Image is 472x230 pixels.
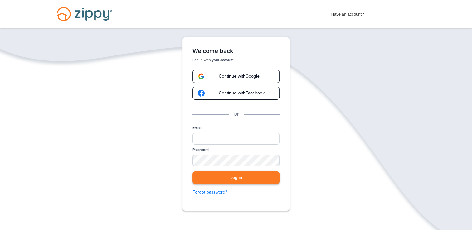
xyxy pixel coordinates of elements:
[212,91,265,95] span: Continue with Facebook
[198,90,205,97] img: google-logo
[192,87,280,100] a: google-logoContinue withFacebook
[192,70,280,83] a: google-logoContinue withGoogle
[212,74,260,79] span: Continue with Google
[192,57,280,62] p: Log in with your account.
[331,8,364,18] span: Have an account?
[192,133,280,145] input: Email
[198,73,205,80] img: google-logo
[192,125,202,131] label: Email
[192,147,209,152] label: Password
[192,171,280,184] button: Log in
[192,47,280,55] h1: Welcome back
[192,189,280,196] a: Forgot password?
[234,111,239,118] p: Or
[192,155,280,166] input: Password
